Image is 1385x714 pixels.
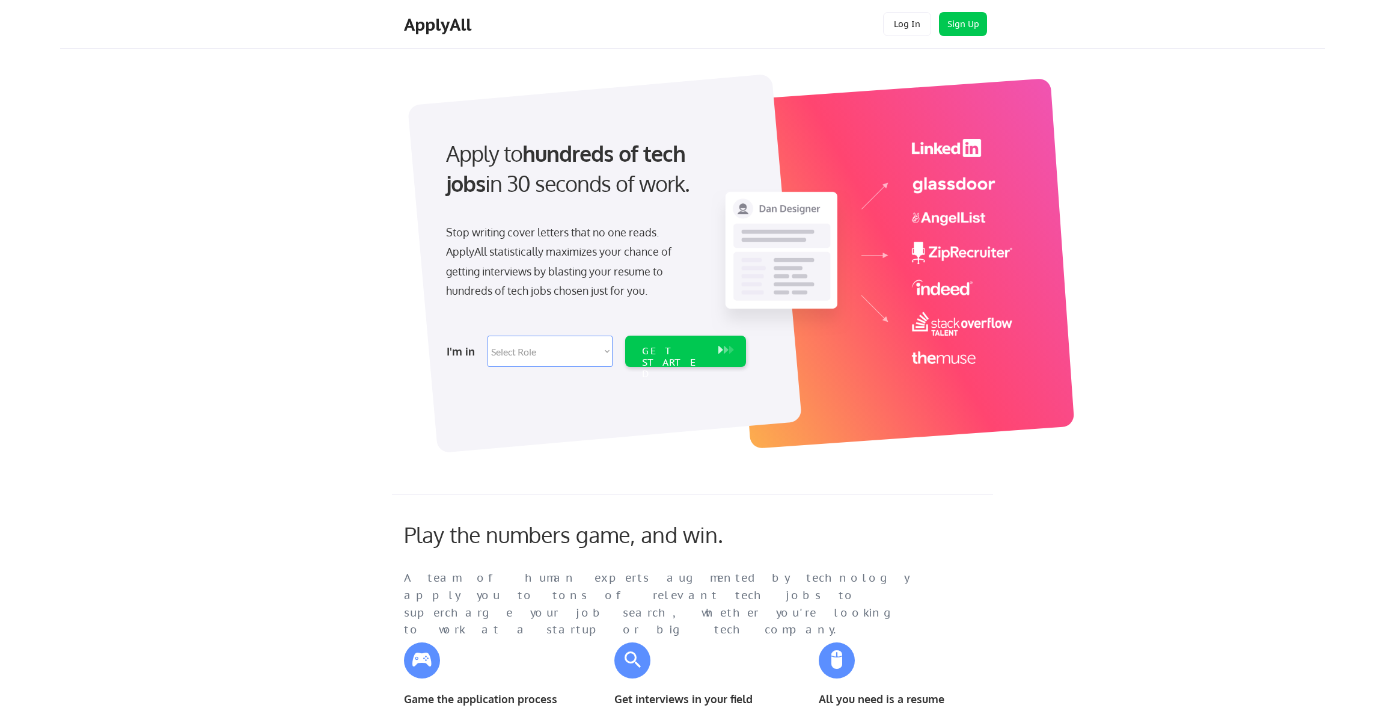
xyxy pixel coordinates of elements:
div: ApplyAll [404,14,475,35]
div: Apply to in 30 seconds of work. [446,138,741,199]
div: Game the application process [404,691,566,708]
div: Get interviews in your field [614,691,777,708]
div: Play the numbers game, and win. [404,522,777,547]
div: Stop writing cover letters that no one reads. ApplyAll statistically maximizes your chance of get... [446,223,693,301]
strong: hundreds of tech jobs [446,140,691,197]
div: All you need is a resume [819,691,981,708]
div: GET STARTED [642,345,706,380]
button: Log In [883,12,931,36]
button: Sign Up [939,12,987,36]
div: I'm in [447,342,480,361]
div: A team of human experts augmented by technology apply you to tons of relevant tech jobs to superc... [404,570,933,639]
